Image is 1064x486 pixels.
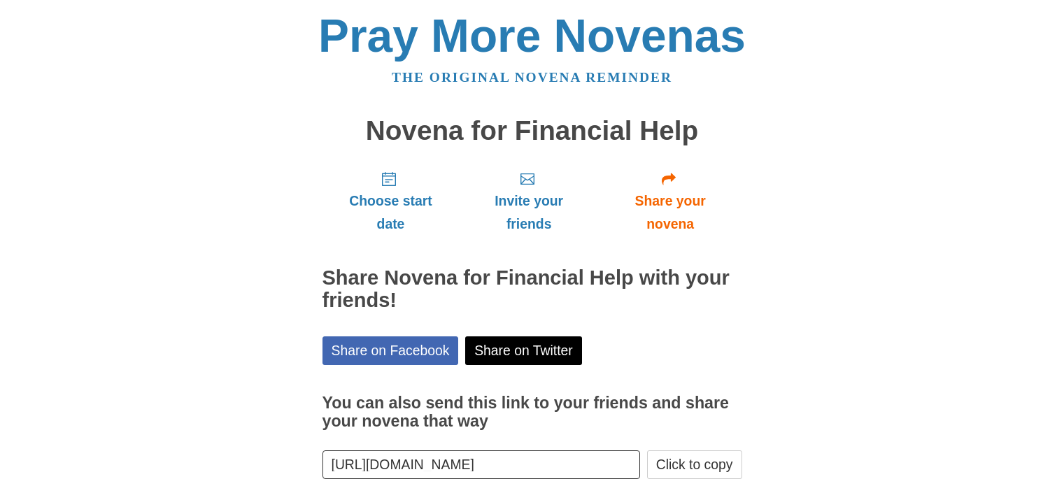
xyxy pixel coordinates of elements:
h3: You can also send this link to your friends and share your novena that way [322,394,742,430]
a: The original novena reminder [392,70,672,85]
a: Pray More Novenas [318,10,746,62]
button: Click to copy [647,450,742,479]
span: Choose start date [336,190,446,236]
a: Share on Facebook [322,336,459,365]
span: Share your novena [613,190,728,236]
h2: Share Novena for Financial Help with your friends! [322,267,742,312]
a: Choose start date [322,159,460,243]
h1: Novena for Financial Help [322,116,742,146]
a: Share your novena [599,159,742,243]
a: Invite your friends [459,159,598,243]
span: Invite your friends [473,190,584,236]
a: Share on Twitter [465,336,582,365]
